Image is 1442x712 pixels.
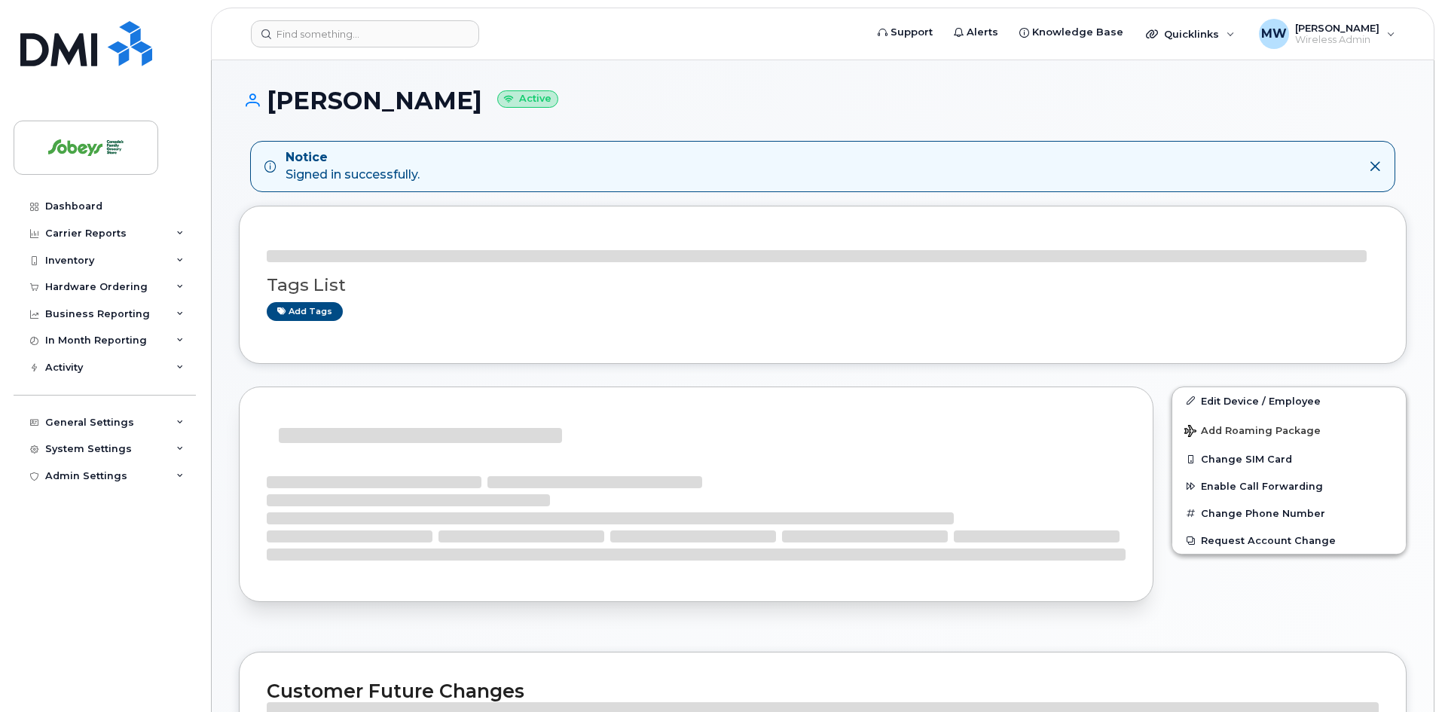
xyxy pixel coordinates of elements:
div: Signed in successfully. [286,149,420,184]
a: Add tags [267,302,343,321]
h1: [PERSON_NAME] [239,87,1407,114]
button: Add Roaming Package [1172,414,1406,445]
button: Change Phone Number [1172,500,1406,527]
small: Active [497,90,558,108]
h2: Customer Future Changes [267,680,1379,702]
span: Add Roaming Package [1184,425,1321,439]
a: Edit Device / Employee [1172,387,1406,414]
span: Enable Call Forwarding [1201,481,1323,492]
button: Enable Call Forwarding [1172,472,1406,500]
button: Request Account Change [1172,527,1406,554]
button: Change SIM Card [1172,445,1406,472]
h3: Tags List [267,276,1379,295]
strong: Notice [286,149,420,167]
